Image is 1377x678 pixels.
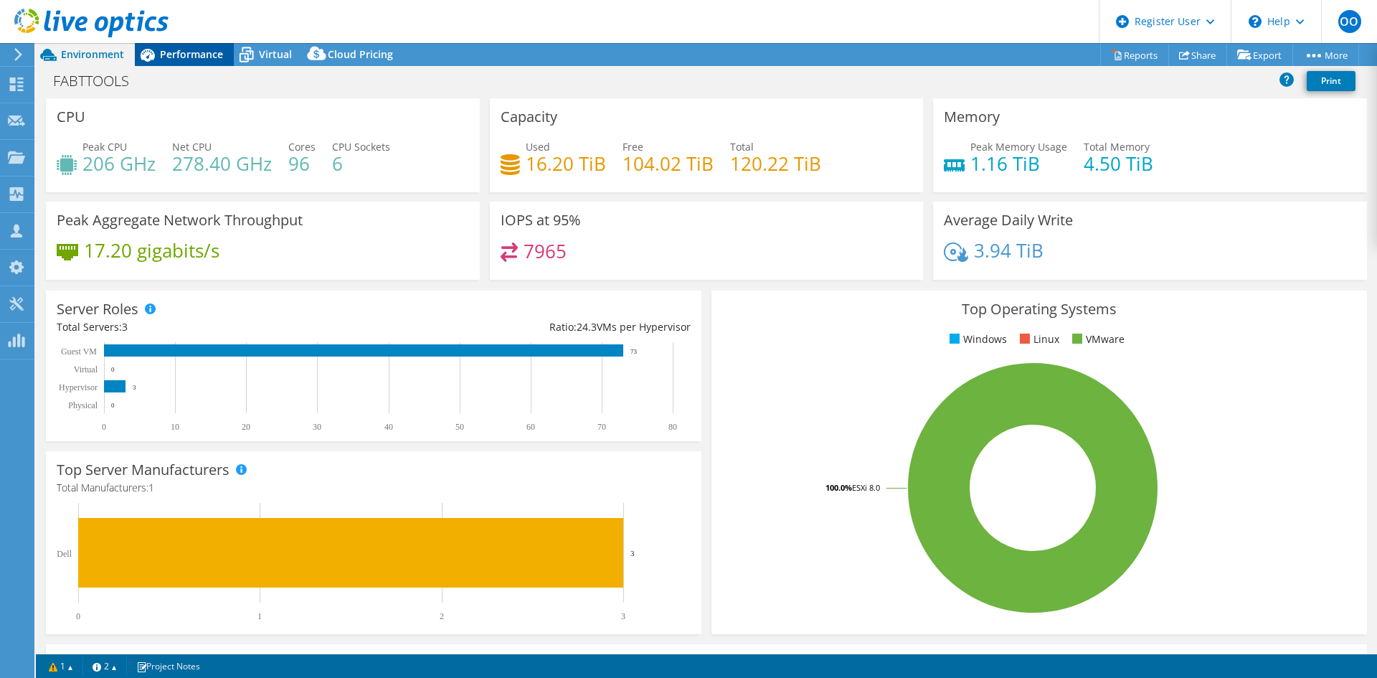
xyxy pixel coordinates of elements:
[111,402,115,409] text: 0
[74,364,98,375] text: Virtual
[76,611,80,621] text: 0
[730,156,821,171] h4: 120.22 TiB
[630,549,635,557] text: 3
[501,109,557,125] h3: Capacity
[61,347,97,357] text: Guest VM
[852,482,880,493] tspan: ESXi 8.0
[526,422,535,432] text: 60
[84,243,219,258] h4: 17.20 gigabits/s
[623,140,643,154] span: Free
[148,481,154,494] span: 1
[57,462,229,478] h3: Top Server Manufacturers
[59,382,98,392] text: Hypervisor
[111,366,115,373] text: 0
[970,140,1067,154] span: Peak Memory Usage
[526,140,550,154] span: Used
[825,482,852,493] tspan: 100.0%
[1084,140,1150,154] span: Total Memory
[259,47,292,61] span: Virtual
[68,400,98,410] text: Physical
[242,422,250,432] text: 20
[122,320,128,334] span: 3
[668,422,677,432] text: 80
[61,47,124,61] span: Environment
[501,212,581,228] h3: IOPS at 95%
[974,243,1044,258] h4: 3.94 TiB
[730,140,754,154] span: Total
[384,422,393,432] text: 40
[1084,156,1153,171] h4: 4.50 TiB
[82,156,156,171] h4: 206 GHz
[82,657,127,675] a: 2
[374,319,691,335] div: Ratio: VMs per Hypervisor
[1307,71,1355,91] a: Print
[171,422,179,432] text: 10
[332,156,390,171] h4: 6
[524,243,567,259] h4: 7965
[126,657,210,675] a: Project Notes
[57,549,72,559] text: Dell
[313,422,321,432] text: 30
[102,422,106,432] text: 0
[597,422,606,432] text: 70
[577,320,597,334] span: 24.3
[440,611,444,621] text: 2
[172,140,212,154] span: Net CPU
[1249,15,1262,28] svg: \n
[455,422,464,432] text: 50
[39,657,83,675] a: 1
[1168,44,1227,66] a: Share
[944,212,1073,228] h3: Average Daily Write
[1069,331,1125,347] li: VMware
[172,156,272,171] h4: 278.40 GHz
[133,384,136,391] text: 3
[57,480,691,496] h4: Total Manufacturers:
[332,140,390,154] span: CPU Sockets
[1292,44,1359,66] a: More
[47,73,151,89] h1: FABTTOOLS
[621,611,625,621] text: 3
[526,156,606,171] h4: 16.20 TiB
[82,140,127,154] span: Peak CPU
[970,156,1067,171] h4: 1.16 TiB
[1338,10,1361,33] span: OO
[257,611,262,621] text: 1
[1226,44,1293,66] a: Export
[57,212,303,228] h3: Peak Aggregate Network Throughput
[722,301,1356,317] h3: Top Operating Systems
[1100,44,1169,66] a: Reports
[57,109,85,125] h3: CPU
[623,156,714,171] h4: 104.02 TiB
[944,109,1000,125] h3: Memory
[160,47,223,61] span: Performance
[288,156,316,171] h4: 96
[328,47,393,61] span: Cloud Pricing
[630,348,638,355] text: 73
[288,140,316,154] span: Cores
[57,319,374,335] div: Total Servers:
[57,301,138,317] h3: Server Roles
[946,331,1007,347] li: Windows
[1016,331,1059,347] li: Linux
